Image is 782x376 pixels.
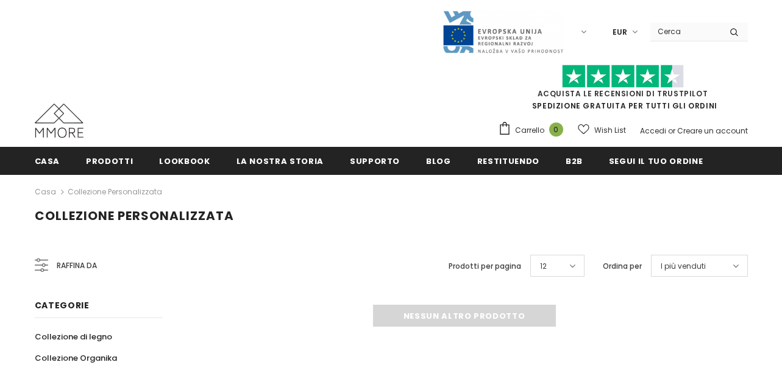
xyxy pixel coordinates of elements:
span: Collezione personalizzata [35,207,234,224]
span: Lookbook [159,155,210,167]
span: supporto [350,155,400,167]
a: Accedi [640,126,666,136]
a: Collezione Organika [35,347,117,369]
a: Casa [35,147,60,174]
span: Prodotti [86,155,133,167]
a: Blog [426,147,451,174]
img: Javni Razpis [442,10,564,54]
a: Restituendo [477,147,539,174]
span: Collezione Organika [35,352,117,364]
a: Javni Razpis [442,26,564,37]
span: La nostra storia [236,155,324,167]
input: Search Site [650,23,720,40]
a: Acquista le recensioni di TrustPilot [538,88,708,99]
a: B2B [566,147,583,174]
a: supporto [350,147,400,174]
span: 0 [549,122,563,137]
span: 12 [540,260,547,272]
a: La nostra storia [236,147,324,174]
a: Wish List [578,119,626,141]
span: SPEDIZIONE GRATUITA PER TUTTI GLI ORDINI [498,70,748,111]
span: Blog [426,155,451,167]
span: Segui il tuo ordine [609,155,703,167]
a: Lookbook [159,147,210,174]
span: B2B [566,155,583,167]
span: Restituendo [477,155,539,167]
img: Fidati di Pilot Stars [562,65,684,88]
span: Casa [35,155,60,167]
a: Casa [35,185,56,199]
a: Carrello 0 [498,121,569,140]
label: Prodotti per pagina [449,260,521,272]
a: Creare un account [677,126,748,136]
span: Categorie [35,299,90,311]
img: Casi MMORE [35,104,84,138]
span: EUR [613,26,627,38]
span: Raffina da [57,259,97,272]
a: Collezione di legno [35,326,112,347]
span: Collezione di legno [35,331,112,342]
span: or [668,126,675,136]
a: Collezione personalizzata [68,186,162,197]
span: Carrello [515,124,544,137]
a: Segui il tuo ordine [609,147,703,174]
label: Ordina per [603,260,642,272]
span: Wish List [594,124,626,137]
a: Prodotti [86,147,133,174]
span: I più venduti [661,260,706,272]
